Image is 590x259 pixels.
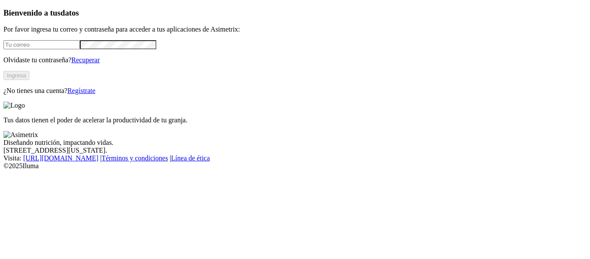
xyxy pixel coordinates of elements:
[3,56,587,64] p: Olvidaste tu contraseña?
[3,71,29,80] button: Ingresa
[171,154,210,162] a: Línea de ética
[3,154,587,162] div: Visita : | |
[67,87,95,94] a: Regístrate
[23,154,98,162] a: [URL][DOMAIN_NAME]
[3,162,587,170] div: © 2025 Iluma
[3,147,587,154] div: [STREET_ADDRESS][US_STATE].
[102,154,168,162] a: Términos y condiciones
[3,26,587,33] p: Por favor ingresa tu correo y contraseña para acceder a tus aplicaciones de Asimetrix:
[60,8,79,17] span: datos
[3,8,587,18] h3: Bienvenido a tus
[3,116,587,124] p: Tus datos tienen el poder de acelerar la productividad de tu granja.
[3,40,80,49] input: Tu correo
[3,102,25,109] img: Logo
[71,56,100,64] a: Recuperar
[3,131,38,139] img: Asimetrix
[3,87,587,95] p: ¿No tienes una cuenta?
[3,139,587,147] div: Diseñando nutrición, impactando vidas.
